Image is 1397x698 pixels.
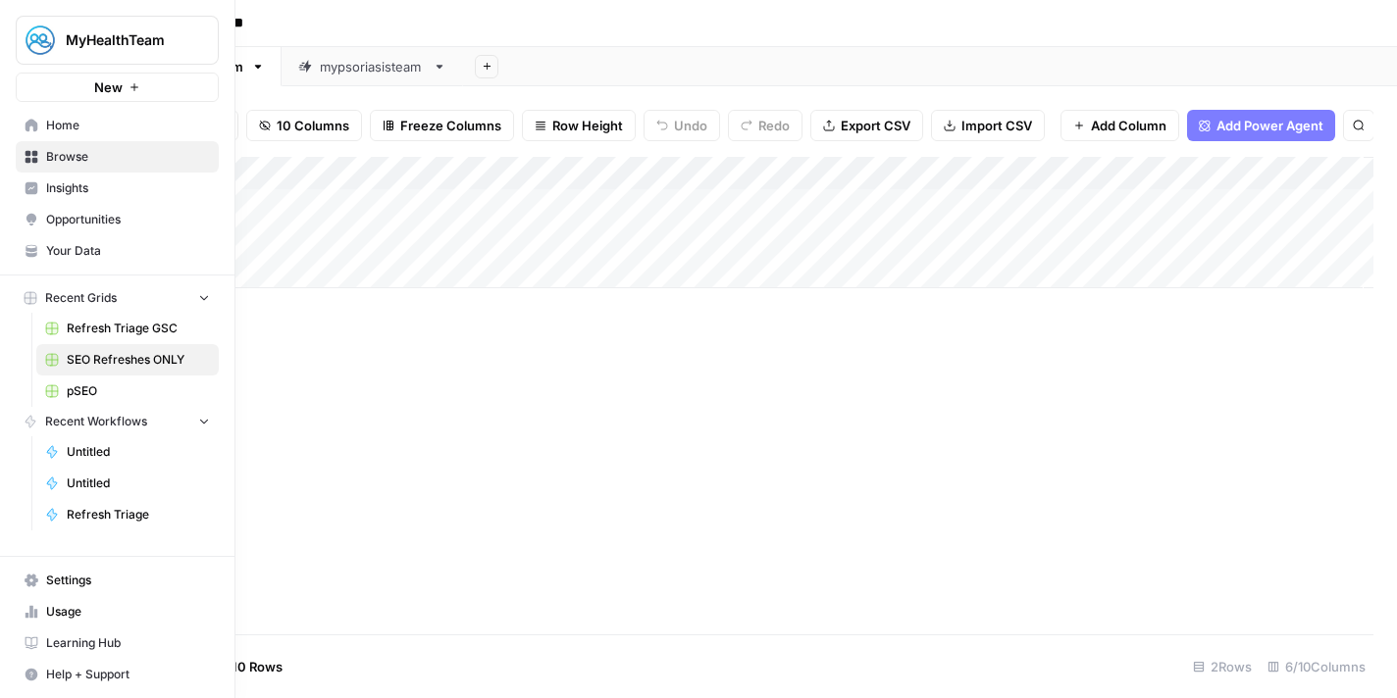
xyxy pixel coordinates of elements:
[1185,651,1260,682] div: 2 Rows
[16,110,219,141] a: Home
[36,375,219,407] a: pSEO
[46,148,210,166] span: Browse
[16,173,219,204] a: Insights
[46,666,210,683] span: Help + Support
[46,634,210,652] span: Learning Hub
[931,110,1045,141] button: Import CSV
[67,443,210,461] span: Untitled
[16,73,219,102] button: New
[758,116,790,135] span: Redo
[1091,116,1166,135] span: Add Column
[728,110,802,141] button: Redo
[522,110,636,141] button: Row Height
[16,16,219,65] button: Workspace: MyHealthTeam
[36,499,219,530] a: Refresh Triage
[1260,651,1373,682] div: 6/10 Columns
[16,141,219,173] a: Browse
[282,47,463,86] a: mypsoriasisteam
[16,627,219,659] a: Learning Hub
[36,313,219,344] a: Refresh Triage GSC
[16,596,219,627] a: Usage
[67,320,210,337] span: Refresh Triage GSC
[16,407,219,436] button: Recent Workflows
[67,351,210,369] span: SEO Refreshes ONLY
[320,57,425,76] div: mypsoriasisteam
[46,211,210,228] span: Opportunities
[552,116,623,135] span: Row Height
[36,436,219,468] a: Untitled
[67,474,210,492] span: Untitled
[46,117,210,134] span: Home
[66,30,184,50] span: MyHealthTeam
[1187,110,1335,141] button: Add Power Agent
[644,110,720,141] button: Undo
[36,468,219,499] a: Untitled
[1061,110,1179,141] button: Add Column
[46,603,210,621] span: Usage
[370,110,514,141] button: Freeze Columns
[674,116,707,135] span: Undo
[23,23,58,58] img: MyHealthTeam Logo
[961,116,1032,135] span: Import CSV
[46,572,210,589] span: Settings
[67,506,210,523] span: Refresh Triage
[810,110,923,141] button: Export CSV
[277,116,349,135] span: 10 Columns
[16,565,219,596] a: Settings
[204,657,283,676] span: Add 10 Rows
[94,77,123,97] span: New
[67,382,210,400] span: pSEO
[45,289,117,307] span: Recent Grids
[16,659,219,690] button: Help + Support
[16,204,219,235] a: Opportunities
[400,116,501,135] span: Freeze Columns
[246,110,362,141] button: 10 Columns
[1216,116,1323,135] span: Add Power Agent
[46,242,210,260] span: Your Data
[16,235,219,267] a: Your Data
[16,283,219,313] button: Recent Grids
[841,116,910,135] span: Export CSV
[45,413,147,430] span: Recent Workflows
[36,344,219,375] a: SEO Refreshes ONLY
[46,179,210,197] span: Insights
